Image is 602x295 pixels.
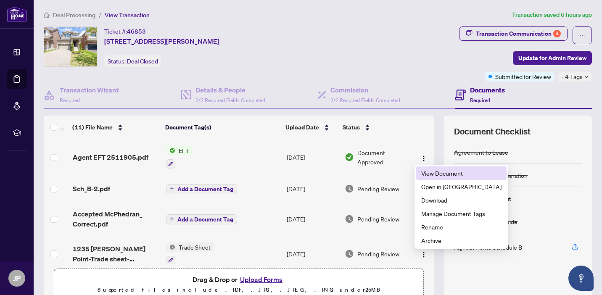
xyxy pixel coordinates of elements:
[420,251,427,258] img: Logo
[166,146,193,169] button: Status IconEFT
[170,217,174,221] span: plus
[53,11,95,19] span: Deal Processing
[283,236,341,272] td: [DATE]
[195,85,265,95] h4: Details & People
[357,249,399,258] span: Pending Review
[421,169,502,178] span: View Document
[166,184,237,194] button: Add a Document Tag
[127,28,146,35] span: 46853
[421,209,502,218] span: Manage Document Tags
[454,147,508,157] div: Agreement to Lease
[44,27,97,66] img: IMG-W12271891_1.jpg
[417,247,430,261] button: Logo
[7,6,27,22] img: logo
[195,97,265,103] span: 2/2 Required Fields Completed
[568,266,594,291] button: Open asap
[282,116,340,139] th: Upload Date
[357,184,399,193] span: Pending Review
[513,51,592,65] button: Update for Admin Review
[283,202,341,236] td: [DATE]
[345,153,354,162] img: Document Status
[69,116,162,139] th: (11) File Name
[193,274,285,285] span: Drag & Drop or
[285,123,319,132] span: Upload Date
[73,184,110,194] span: Sch_B-2.pdf
[104,55,161,67] div: Status:
[345,214,354,224] img: Document Status
[166,242,214,265] button: Status IconTrade Sheet
[345,249,354,258] img: Document Status
[166,146,175,155] img: Status Icon
[283,139,341,175] td: [DATE]
[420,155,427,162] img: Logo
[60,85,119,95] h4: Transaction Wizard
[421,182,502,191] span: Open in [GEOGRAPHIC_DATA]
[421,195,502,205] span: Download
[561,72,583,82] span: +4 Tags
[72,123,113,132] span: (11) File Name
[343,123,360,132] span: Status
[104,36,219,46] span: [STREET_ADDRESS][PERSON_NAME]
[166,242,175,252] img: Status Icon
[60,97,80,103] span: Required
[470,85,505,95] h4: Documents
[459,26,568,41] button: Transaction Communication4
[73,209,159,229] span: Accepted McPhedran_ Correct.pdf
[166,214,237,224] button: Add a Document Tag
[73,152,148,162] span: Agent EFT 2511905.pdf
[238,274,285,285] button: Upload Forms
[495,72,551,81] span: Submitted for Review
[579,32,585,38] span: ellipsis
[13,272,21,284] span: JP
[162,116,282,139] th: Document Tag(s)
[553,30,561,37] div: 4
[59,285,418,295] p: Supported files include .PDF, .JPG, .JPEG, .PNG under 25 MB
[170,187,174,191] span: plus
[421,222,502,232] span: Rename
[99,10,101,20] li: /
[357,148,410,166] span: Document Approved
[73,244,159,264] span: 1235 [PERSON_NAME] Point-Trade sheet-[PERSON_NAME] to review.pdf
[330,85,400,95] h4: Commission
[283,175,341,202] td: [DATE]
[584,75,589,79] span: down
[177,216,233,222] span: Add a Document Tag
[175,146,193,155] span: EFT
[470,97,490,103] span: Required
[104,26,146,36] div: Ticket #:
[345,184,354,193] img: Document Status
[330,97,400,103] span: 2/2 Required Fields Completed
[357,214,399,224] span: Pending Review
[417,150,430,164] button: Logo
[512,10,592,20] article: Transaction saved 6 hours ago
[518,51,586,65] span: Update for Admin Review
[105,11,150,19] span: View Transaction
[339,116,411,139] th: Status
[177,186,233,192] span: Add a Document Tag
[166,183,237,194] button: Add a Document Tag
[454,126,531,137] span: Document Checklist
[476,27,561,40] div: Transaction Communication
[175,242,214,252] span: Trade Sheet
[127,58,158,65] span: Deal Closed
[421,236,502,245] span: Archive
[166,213,237,224] button: Add a Document Tag
[44,12,50,18] span: home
